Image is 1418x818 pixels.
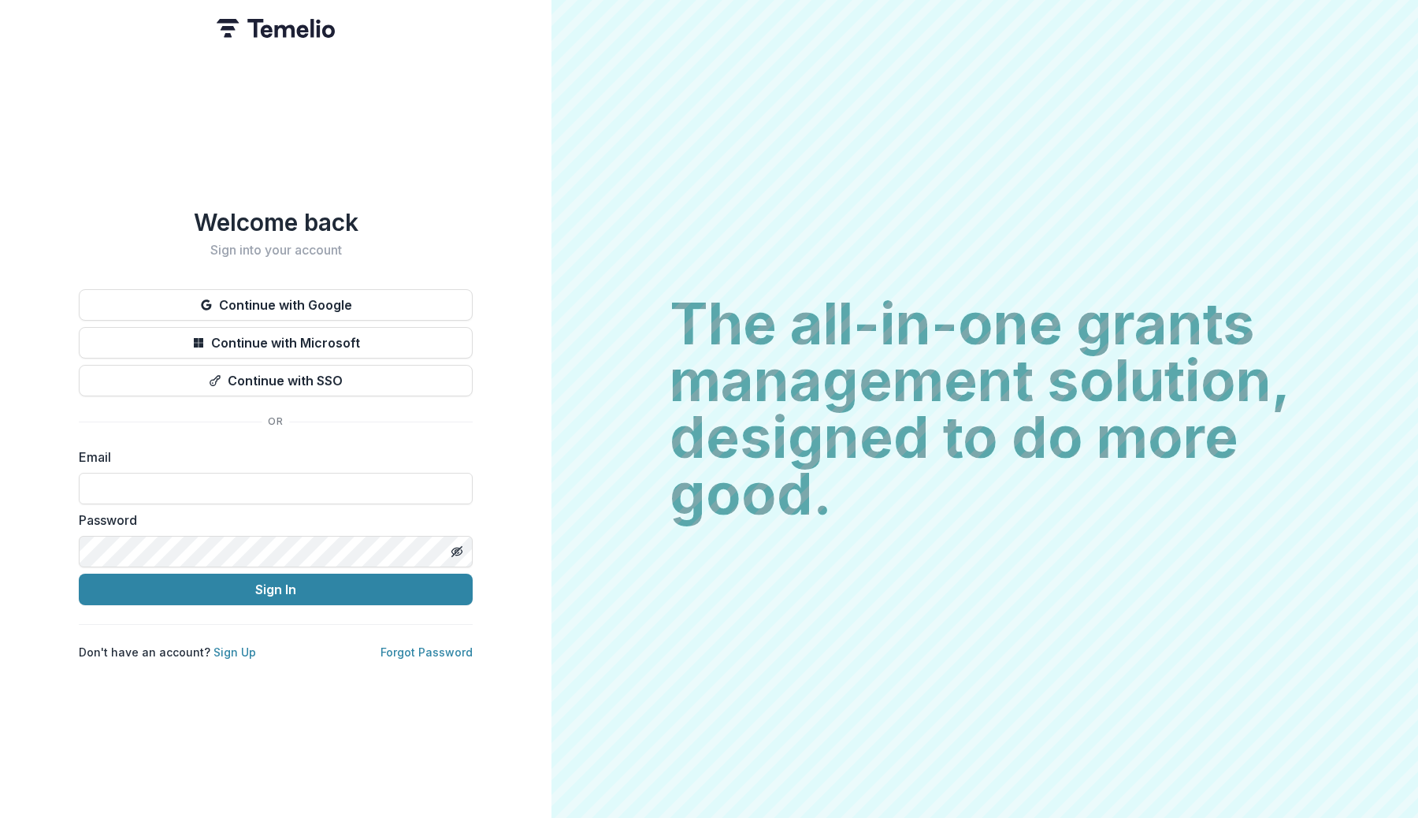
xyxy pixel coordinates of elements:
[79,574,473,605] button: Sign In
[79,208,473,236] h1: Welcome back
[444,539,470,564] button: Toggle password visibility
[79,327,473,359] button: Continue with Microsoft
[380,645,473,659] a: Forgot Password
[79,448,463,467] label: Email
[79,511,463,530] label: Password
[79,289,473,321] button: Continue with Google
[79,365,473,396] button: Continue with SSO
[213,645,256,659] a: Sign Up
[79,644,256,660] p: Don't have an account?
[79,243,473,258] h2: Sign into your account
[217,19,335,38] img: Temelio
